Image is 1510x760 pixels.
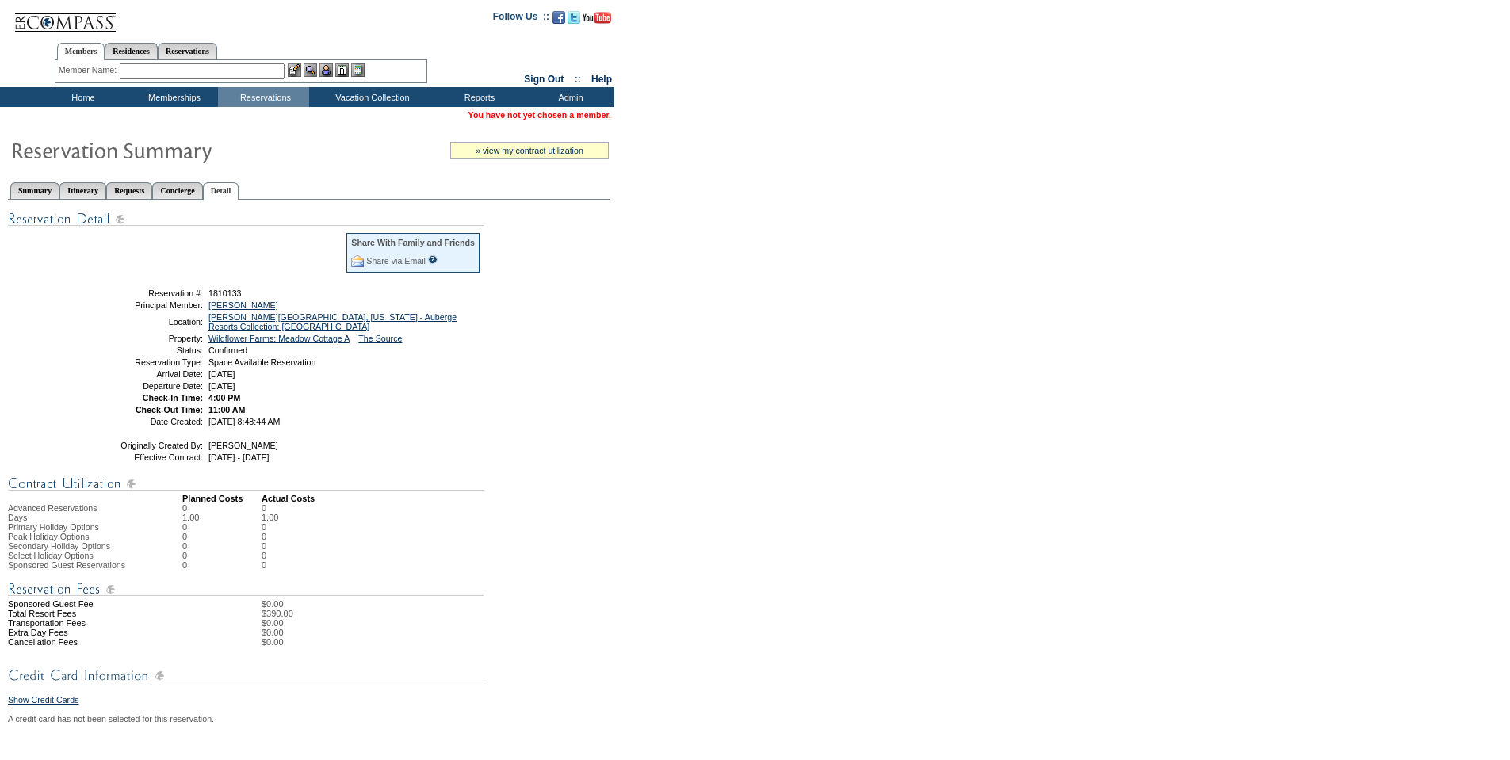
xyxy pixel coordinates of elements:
div: A credit card has not been selected for this reservation. [8,714,610,724]
span: Confirmed [208,346,247,355]
span: Days [8,513,27,522]
span: [DATE] [208,381,235,391]
td: $390.00 [262,609,610,618]
td: Originally Created By: [90,441,203,450]
td: Memberships [127,87,218,107]
img: Subscribe to our YouTube Channel [583,12,611,24]
td: $0.00 [262,637,610,647]
img: b_calculator.gif [351,63,365,77]
a: The Source [358,334,402,343]
a: Concierge [152,182,202,199]
a: Summary [10,182,59,199]
a: Reservations [158,43,217,59]
span: 4:00 PM [208,393,240,403]
td: Home [36,87,127,107]
td: 1.00 [262,513,278,522]
td: Reports [432,87,523,107]
td: Reservations [218,87,309,107]
span: [PERSON_NAME] [208,441,278,450]
td: Total Resort Fees [8,609,182,618]
a: Help [591,74,612,85]
td: 0 [182,541,262,551]
td: Arrival Date: [90,369,203,379]
td: $0.00 [262,618,610,628]
span: [DATE] 8:48:44 AM [208,417,280,426]
input: What is this? [428,255,438,264]
img: Reservaton Summary [10,134,327,166]
span: Advanced Reservations [8,503,97,513]
span: Peak Holiday Options [8,532,89,541]
span: Primary Holiday Options [8,522,99,532]
td: Location: [90,312,203,331]
td: 1.00 [182,513,262,522]
td: Departure Date: [90,381,203,391]
img: b_edit.gif [288,63,301,77]
strong: Check-Out Time: [136,405,203,414]
td: Extra Day Fees [8,628,182,637]
td: 0 [182,503,262,513]
span: 1810133 [208,288,242,298]
td: 0 [262,532,278,541]
td: 0 [182,551,262,560]
span: Sponsored Guest Reservations [8,560,125,570]
span: [DATE] [208,369,235,379]
a: Detail [203,182,239,200]
span: Space Available Reservation [208,357,315,367]
a: Itinerary [59,182,106,199]
td: Sponsored Guest Fee [8,599,182,609]
img: Contract Utilization [8,474,484,494]
a: Sign Out [524,74,564,85]
td: 0 [262,560,278,570]
img: Impersonate [319,63,333,77]
img: Credit Card Information [8,666,484,686]
img: Reservation Fees [8,579,484,599]
td: Principal Member: [90,300,203,310]
td: 0 [182,522,262,532]
a: Follow us on Twitter [568,16,580,25]
a: [PERSON_NAME][GEOGRAPHIC_DATA], [US_STATE] - Auberge Resorts Collection: [GEOGRAPHIC_DATA] [208,312,457,331]
td: Planned Costs [182,494,262,503]
div: Share With Family and Friends [351,238,475,247]
a: Show Credit Cards [8,695,78,705]
td: Actual Costs [262,494,610,503]
td: 0 [262,522,278,532]
span: Select Holiday Options [8,551,94,560]
span: [DATE] - [DATE] [208,453,270,462]
a: Residences [105,43,158,59]
td: Transportation Fees [8,618,182,628]
a: Subscribe to our YouTube Channel [583,16,611,25]
td: 0 [262,503,278,513]
img: Reservation Detail [8,209,484,229]
td: Property: [90,334,203,343]
span: You have not yet chosen a member. [468,110,611,120]
img: Follow us on Twitter [568,11,580,24]
td: Vacation Collection [309,87,432,107]
td: Effective Contract: [90,453,203,462]
a: Wildflower Farms: Meadow Cottage A [208,334,350,343]
td: Status: [90,346,203,355]
span: Secondary Holiday Options [8,541,110,551]
a: Requests [106,182,152,199]
span: :: [575,74,581,85]
img: Reservations [335,63,349,77]
td: Reservation Type: [90,357,203,367]
td: Admin [523,87,614,107]
span: 11:00 AM [208,405,245,414]
td: $0.00 [262,599,610,609]
td: 0 [182,532,262,541]
td: Reservation #: [90,288,203,298]
td: $0.00 [262,628,610,637]
td: 0 [262,551,278,560]
div: Member Name: [59,63,120,77]
img: View [304,63,317,77]
td: Follow Us :: [493,10,549,29]
a: Become our fan on Facebook [552,16,565,25]
a: » view my contract utilization [476,146,583,155]
td: Date Created: [90,417,203,426]
a: Share via Email [366,256,426,265]
a: [PERSON_NAME] [208,300,278,310]
td: 0 [262,541,278,551]
td: 0 [182,560,262,570]
td: Cancellation Fees [8,637,182,647]
img: Become our fan on Facebook [552,11,565,24]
